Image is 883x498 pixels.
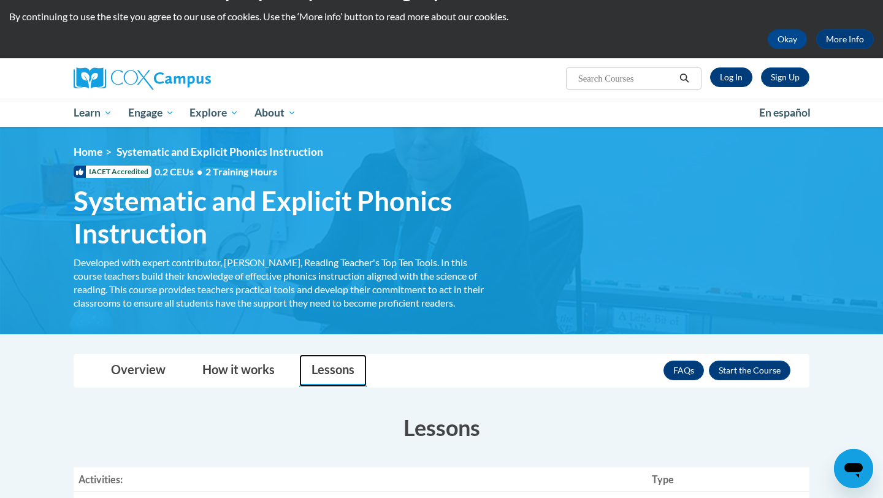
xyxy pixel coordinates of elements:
[66,99,120,127] a: Learn
[190,354,287,387] a: How it works
[128,105,174,120] span: Engage
[299,354,367,387] a: Lessons
[74,185,497,250] span: Systematic and Explicit Phonics Instruction
[74,166,151,178] span: IACET Accredited
[74,256,497,310] div: Developed with expert contributor, [PERSON_NAME], Reading Teacher's Top Ten Tools. In this course...
[675,71,694,86] button: Search
[834,449,873,488] iframe: Button to launch messaging window
[751,100,819,126] a: En español
[761,67,809,87] a: Register
[189,105,239,120] span: Explore
[74,412,809,443] h3: Lessons
[182,99,247,127] a: Explore
[99,354,178,387] a: Overview
[155,165,277,178] span: 0.2 CEUs
[205,166,277,177] span: 2 Training Hours
[55,99,828,127] div: Main menu
[74,145,102,158] a: Home
[709,361,790,380] button: Enroll
[768,29,807,49] button: Okay
[663,361,704,380] a: FAQs
[74,105,112,120] span: Learn
[647,467,809,492] th: Type
[74,67,211,90] img: Cox Campus
[74,67,307,90] a: Cox Campus
[759,106,811,119] span: En español
[816,29,874,49] a: More Info
[74,467,647,492] th: Activities:
[120,99,182,127] a: Engage
[254,105,296,120] span: About
[197,166,202,177] span: •
[710,67,752,87] a: Log In
[117,145,323,158] span: Systematic and Explicit Phonics Instruction
[9,10,874,23] p: By continuing to use the site you agree to our use of cookies. Use the ‘More info’ button to read...
[577,71,675,86] input: Search Courses
[247,99,304,127] a: About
